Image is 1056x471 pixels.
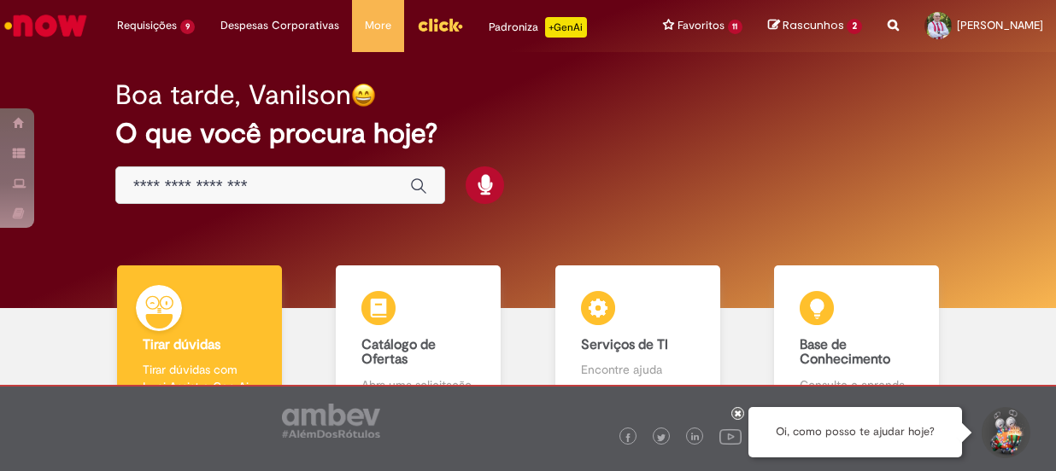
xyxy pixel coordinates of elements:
[545,17,587,38] p: +GenAi
[143,361,256,395] p: Tirar dúvidas com Lupi Assist e Gen Ai
[678,17,725,34] span: Favoritos
[957,18,1043,32] span: [PERSON_NAME]
[2,9,90,43] img: ServiceNow
[528,265,748,413] a: Serviços de TI Encontre ajuda
[624,433,632,442] img: logo_footer_facebook.png
[115,80,351,110] h2: Boa tarde, Vanilson
[117,17,177,34] span: Requisições
[783,17,844,33] span: Rascunhos
[361,376,475,393] p: Abra uma solicitação
[657,433,666,442] img: logo_footer_twitter.png
[417,12,463,38] img: click_logo_yellow_360x200.png
[581,361,695,378] p: Encontre ajuda
[351,83,376,108] img: happy-face.png
[979,407,1030,458] button: Iniciar Conversa de Suporte
[800,376,913,393] p: Consulte e aprenda
[220,17,339,34] span: Despesas Corporativas
[691,433,700,443] img: logo_footer_linkedin.png
[489,17,587,38] div: Padroniza
[361,336,436,369] b: Catálogo de Ofertas
[800,336,890,369] b: Base de Conhecimento
[719,425,742,447] img: logo_footer_youtube.png
[143,336,220,353] b: Tirar dúvidas
[282,404,380,438] img: logo_footer_ambev_rotulo_gray.png
[768,18,862,34] a: Rascunhos
[90,265,309,413] a: Tirar dúvidas Tirar dúvidas com Lupi Assist e Gen Ai
[581,336,668,353] b: Serviços de TI
[748,407,962,457] div: Oi, como posso te ajudar hoje?
[748,265,967,413] a: Base de Conhecimento Consulte e aprenda
[728,20,743,34] span: 11
[365,17,391,34] span: More
[847,19,862,34] span: 2
[180,20,195,34] span: 9
[309,265,529,413] a: Catálogo de Ofertas Abra uma solicitação
[115,119,941,148] h2: O que você procura hoje?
